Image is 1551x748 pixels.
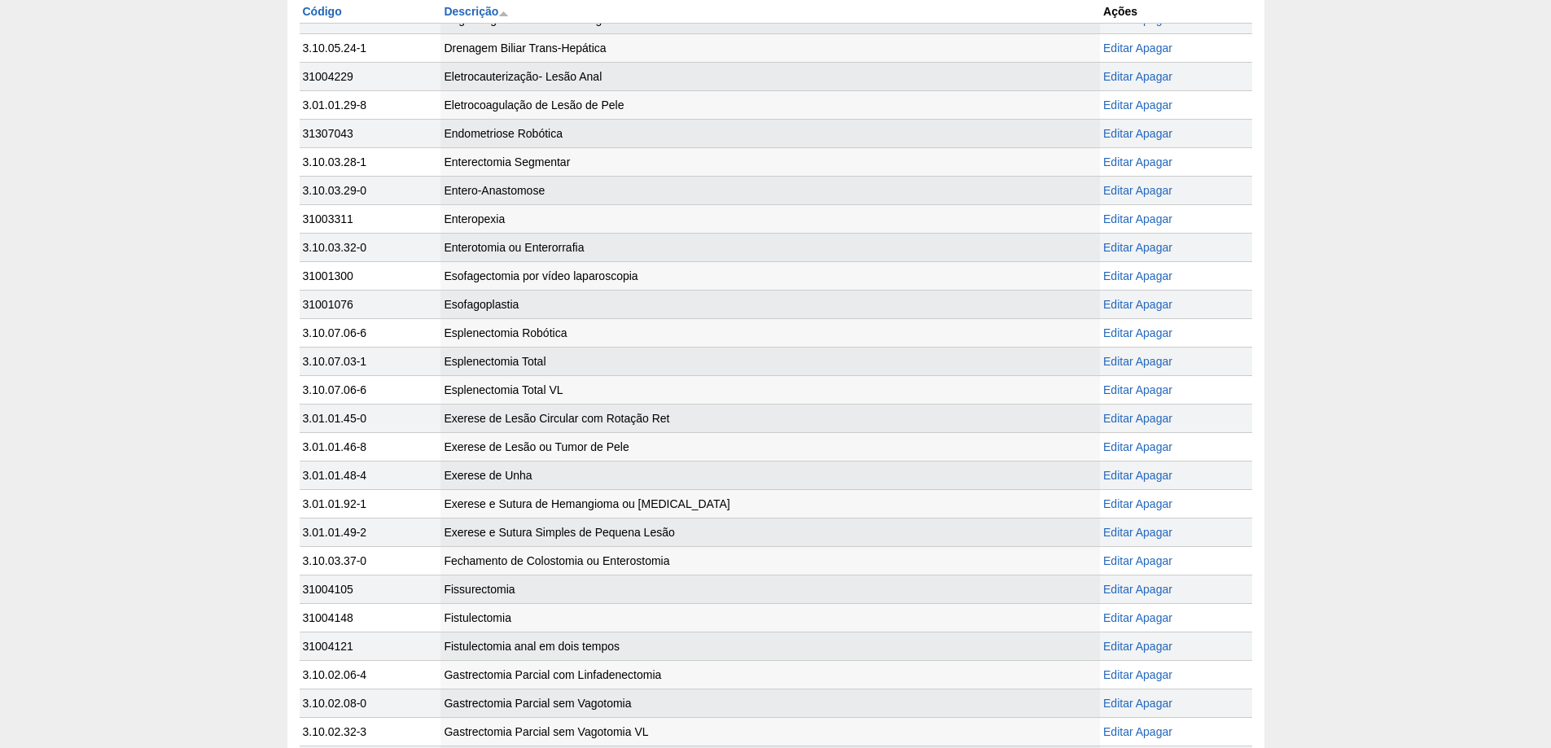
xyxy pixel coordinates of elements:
[300,432,441,461] td: 3.01.01.46-8
[440,575,1100,603] td: Fissurectomia
[300,632,441,660] td: 31004121
[1103,13,1133,26] a: Editar
[1103,184,1133,197] a: Editar
[1136,326,1172,339] a: Apagar
[440,375,1100,404] td: Esplenectomia Total VL
[1136,127,1172,140] a: Apagar
[1136,725,1172,738] a: Apagar
[1136,98,1172,112] a: Apagar
[440,603,1100,632] td: Fistulectomia
[1136,42,1172,55] a: Apagar
[440,33,1100,62] td: Drenagem Biliar Trans-Hepática
[300,62,441,90] td: 31004229
[1103,526,1133,539] a: Editar
[300,233,441,261] td: 3.10.03.32-0
[1103,440,1133,453] a: Editar
[440,290,1100,318] td: Esofagoplastia
[1103,127,1133,140] a: Editar
[1136,412,1172,425] a: Apagar
[1103,355,1133,368] a: Editar
[1136,497,1172,510] a: Apagar
[1136,611,1172,624] a: Apagar
[440,518,1100,546] td: Exerese e Sutura Simples de Pequena Lesão
[1136,269,1172,282] a: Apagar
[1136,554,1172,567] a: Apagar
[1103,497,1133,510] a: Editar
[300,575,441,603] td: 31004105
[1103,326,1133,339] a: Editar
[440,233,1100,261] td: Enterotomia ou Enterorrafia
[300,347,441,375] td: 3.10.07.03-1
[303,5,342,18] a: Código
[300,318,441,347] td: 3.10.07.06-6
[300,461,441,489] td: 3.01.01.48-4
[1103,155,1133,168] a: Editar
[440,489,1100,518] td: Exerese e Sutura de Hemangioma ou [MEDICAL_DATA]
[300,546,441,575] td: 3.10.03.37-0
[300,717,441,746] td: 3.10.02.32-3
[1103,554,1133,567] a: Editar
[440,660,1100,689] td: Gastrectomia Parcial com Linfadenectomia
[1103,298,1133,311] a: Editar
[1103,725,1133,738] a: Editar
[440,62,1100,90] td: Eletrocauterização- Lesão Anal
[300,489,441,518] td: 3.01.01.92-1
[300,204,441,233] td: 31003311
[440,176,1100,204] td: Entero-Anastomose
[300,518,441,546] td: 3.01.01.49-2
[300,119,441,147] td: 31307043
[1103,697,1133,710] a: Editar
[300,90,441,119] td: 3.01.01.29-8
[440,689,1100,717] td: Gastrectomia Parcial sem Vagotomia
[440,147,1100,176] td: Enterectomia Segmentar
[300,261,441,290] td: 31001300
[1103,412,1133,425] a: Editar
[1103,212,1133,225] a: Editar
[1103,383,1133,396] a: Editar
[1136,583,1172,596] a: Apagar
[1136,383,1172,396] a: Apagar
[440,119,1100,147] td: Endometriose Robótica
[1103,611,1133,624] a: Editar
[300,375,441,404] td: 3.10.07.06-6
[1103,241,1133,254] a: Editar
[440,717,1100,746] td: Gastrectomia Parcial sem Vagotomia VL
[1103,583,1133,596] a: Editar
[1136,526,1172,539] a: Apagar
[1136,184,1172,197] a: Apagar
[440,90,1100,119] td: Eletrocoagulação de Lesão de Pele
[440,318,1100,347] td: Esplenectomia Robótica
[440,404,1100,432] td: Exerese de Lesão Circular com Rotação Ret
[440,204,1100,233] td: Enteropexia
[300,290,441,318] td: 31001076
[1136,355,1172,368] a: Apagar
[1103,70,1133,83] a: Editar
[1103,269,1133,282] a: Editar
[300,404,441,432] td: 3.01.01.45-0
[440,432,1100,461] td: Exerese de Lesão ou Tumor de Pele
[440,461,1100,489] td: Exerese de Unha
[1136,668,1172,681] a: Apagar
[1136,13,1172,26] a: Apagar
[440,632,1100,660] td: Fistulectomia anal em dois tempos
[300,603,441,632] td: 31004148
[300,660,441,689] td: 3.10.02.06-4
[440,347,1100,375] td: Esplenectomia Total
[1103,640,1133,653] a: Editar
[1103,42,1133,55] a: Editar
[1136,440,1172,453] a: Apagar
[1136,241,1172,254] a: Apagar
[1136,640,1172,653] a: Apagar
[1103,668,1133,681] a: Editar
[440,546,1100,575] td: Fechamento de Colostomia ou Enterostomia
[1103,469,1133,482] a: Editar
[1136,298,1172,311] a: Apagar
[300,147,441,176] td: 3.10.03.28-1
[444,5,509,18] a: Descrição
[1136,155,1172,168] a: Apagar
[1103,98,1133,112] a: Editar
[498,7,509,18] img: ordem decrescente
[300,176,441,204] td: 3.10.03.29-0
[1136,469,1172,482] a: Apagar
[440,261,1100,290] td: Esofagectomia por vídeo laparoscopia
